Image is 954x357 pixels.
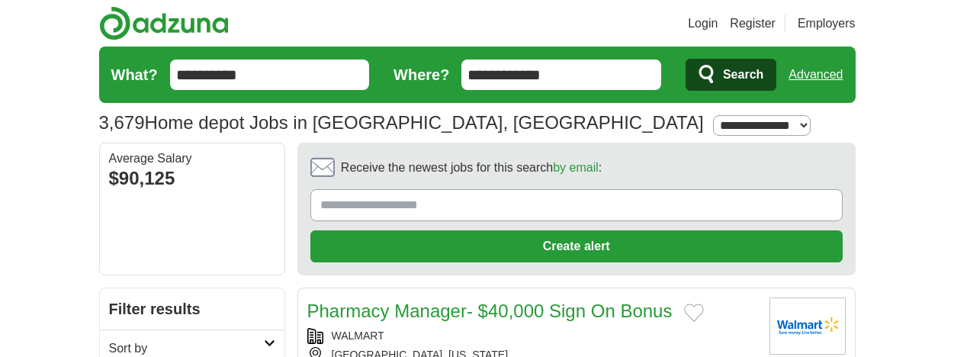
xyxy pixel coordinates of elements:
button: Add to favorite jobs [684,304,704,322]
a: Pharmacy Manager- $40,000 Sign On Bonus [307,301,673,321]
div: $90,125 [109,165,275,192]
a: Employers [798,14,856,33]
a: by email [553,161,599,174]
a: Advanced [789,59,843,90]
img: Adzuna logo [99,6,229,40]
button: Search [686,59,776,91]
h1: Home depot Jobs in [GEOGRAPHIC_DATA], [GEOGRAPHIC_DATA] [99,112,704,133]
button: Create alert [310,230,843,262]
label: What? [111,63,158,86]
div: Average Salary [109,153,275,165]
img: Walmart logo [769,297,846,355]
h2: Filter results [100,288,284,330]
a: WALMART [332,330,384,342]
a: Register [730,14,776,33]
span: Search [723,59,763,90]
label: Where? [393,63,449,86]
span: Receive the newest jobs for this search : [341,159,602,177]
a: Login [688,14,718,33]
span: 3,679 [99,109,145,137]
